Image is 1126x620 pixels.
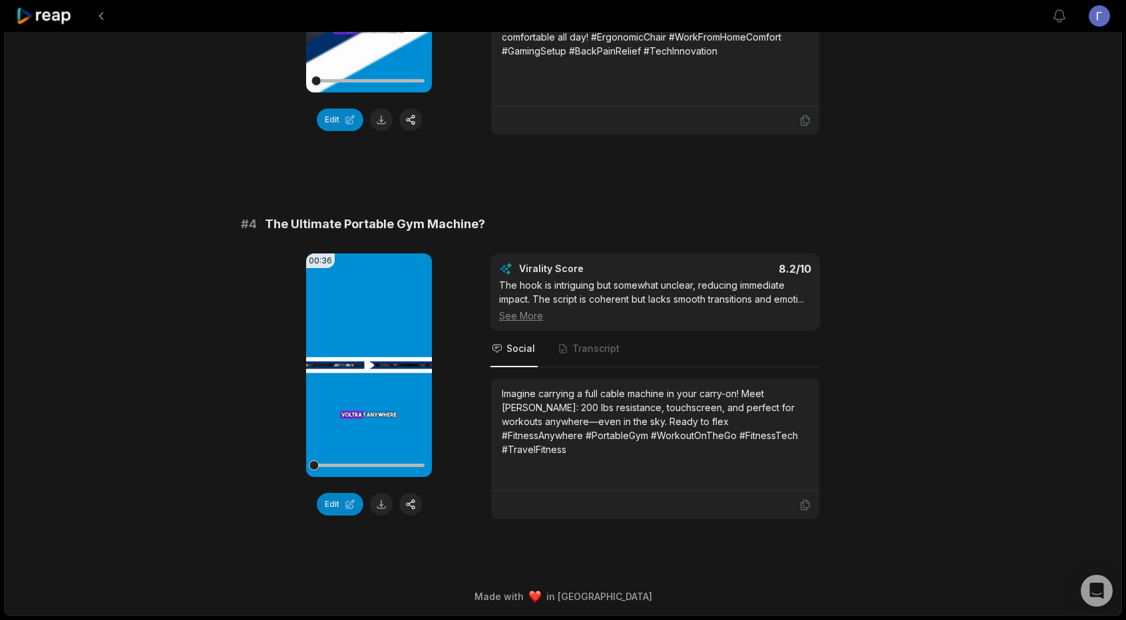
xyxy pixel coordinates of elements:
div: Open Intercom Messenger [1081,575,1113,607]
button: Edit [317,108,363,131]
nav: Tabs [490,331,820,367]
video: Your browser does not support mp4 format. [306,253,432,477]
span: # 4 [241,215,257,233]
span: The Ultimate Portable Gym Machine? [265,215,485,233]
div: Imagine carrying a full cable machine in your carry-on! Meet [PERSON_NAME]: 200 lbs resistance, t... [502,387,809,456]
img: heart emoji [529,591,541,603]
span: Social [506,342,535,355]
div: Virality Score [519,262,662,275]
div: The hook is intriguing but somewhat unclear, reducing immediate impact. The script is coherent bu... [499,278,811,323]
div: 8.2 /10 [669,262,812,275]
span: Transcript [572,342,620,355]
button: Edit [317,493,363,516]
div: Made with in [GEOGRAPHIC_DATA] [17,589,1109,603]
div: See More [499,309,811,323]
